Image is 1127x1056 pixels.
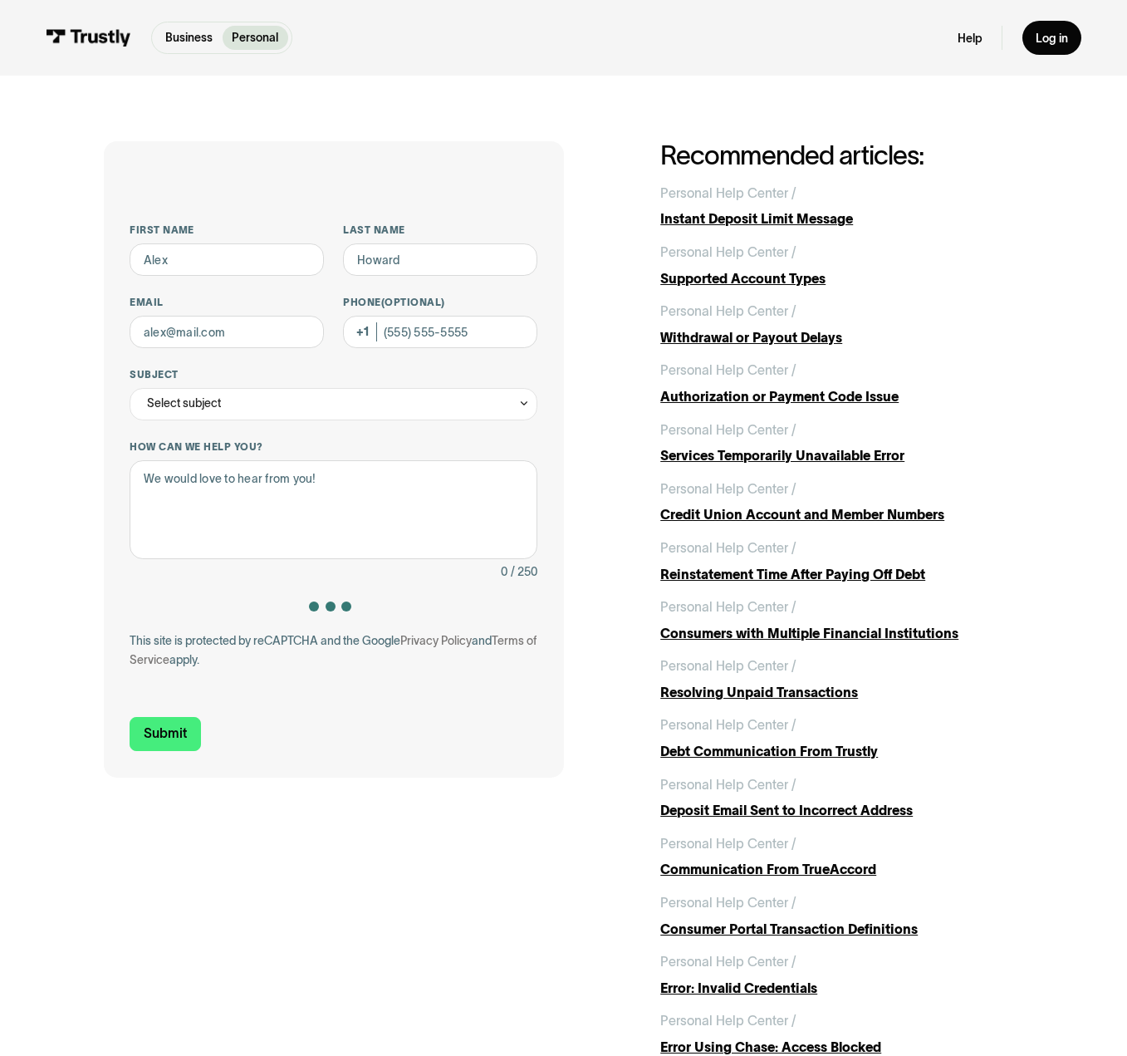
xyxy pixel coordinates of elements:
div: / 250 [511,562,537,582]
a: Personal Help Center /Deposit Email Sent to Incorrect Address [660,775,1023,821]
h2: Recommended articles: [660,141,1023,170]
div: Personal Help Center / [660,597,796,617]
div: Reinstatement Time After Paying Off Debt [660,565,1023,585]
a: Business [155,26,223,50]
div: Personal Help Center / [660,715,796,735]
label: Subject [130,368,537,381]
div: Personal Help Center / [660,302,796,322]
div: Personal Help Center / [660,893,796,913]
label: Phone [343,296,537,309]
span: (Optional) [381,297,445,307]
label: How can we help you? [130,440,537,454]
div: Instant Deposit Limit Message [660,209,1023,229]
div: Select subject [147,394,221,414]
label: Email [130,296,323,309]
div: Consumers with Multiple Financial Institutions [660,624,1023,644]
a: Personal Help Center /Resolving Unpaid Transactions [660,656,1023,702]
div: Deposit Email Sent to Incorrect Address [660,801,1023,821]
div: Supported Account Types [660,269,1023,289]
div: Personal Help Center / [660,834,796,854]
p: Personal [232,29,278,47]
div: 0 [501,562,507,582]
input: Alex [130,243,323,277]
div: Personal Help Center / [660,420,796,440]
div: This site is protected by reCAPTCHA and the Google and apply. [130,631,537,670]
p: Business [165,29,213,47]
div: Personal Help Center / [660,361,796,381]
div: Personal Help Center / [660,184,796,204]
a: Privacy Policy [400,634,472,647]
img: Trustly Logo [46,29,131,47]
div: Personal Help Center / [660,243,796,263]
div: Resolving Unpaid Transactions [660,683,1023,703]
a: Personal Help Center /Consumers with Multiple Financial Institutions [660,597,1023,643]
input: Howard [343,243,537,277]
a: Personal Help Center /Debt Communication From Trustly [660,715,1023,761]
div: Log in [1036,31,1068,46]
div: Debt Communication From Trustly [660,742,1023,762]
div: Communication From TrueAccord [660,860,1023,880]
div: Personal Help Center / [660,1011,796,1031]
a: Personal Help Center /Services Temporarily Unavailable Error [660,420,1023,466]
a: Personal Help Center /Consumer Portal Transaction Definitions [660,893,1023,939]
div: Personal Help Center / [660,479,796,499]
label: Last name [343,223,537,237]
input: (555) 555-5555 [343,316,537,349]
a: Help [958,31,982,46]
div: Error: Invalid Credentials [660,979,1023,999]
div: Personal Help Center / [660,775,796,795]
div: Consumer Portal Transaction Definitions [660,920,1023,940]
a: Personal Help Center /Communication From TrueAccord [660,834,1023,880]
div: Personal Help Center / [660,952,796,972]
div: Authorization or Payment Code Issue [660,387,1023,407]
input: Submit [130,717,201,752]
a: Personal [223,26,289,50]
a: Personal Help Center /Withdrawal or Payout Delays [660,302,1023,347]
label: First name [130,223,323,237]
a: Log in [1022,21,1081,56]
div: Personal Help Center / [660,538,796,558]
a: Personal Help Center /Supported Account Types [660,243,1023,288]
div: Personal Help Center / [660,656,796,676]
div: Services Temporarily Unavailable Error [660,446,1023,466]
div: Withdrawal or Payout Delays [660,328,1023,348]
a: Personal Help Center /Error: Invalid Credentials [660,952,1023,998]
a: Personal Help Center /Reinstatement Time After Paying Off Debt [660,538,1023,584]
input: alex@mail.com [130,316,323,349]
div: Credit Union Account and Member Numbers [660,505,1023,525]
a: Personal Help Center /Authorization or Payment Code Issue [660,361,1023,406]
a: Personal Help Center /Instant Deposit Limit Message [660,184,1023,229]
a: Personal Help Center /Credit Union Account and Member Numbers [660,479,1023,525]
